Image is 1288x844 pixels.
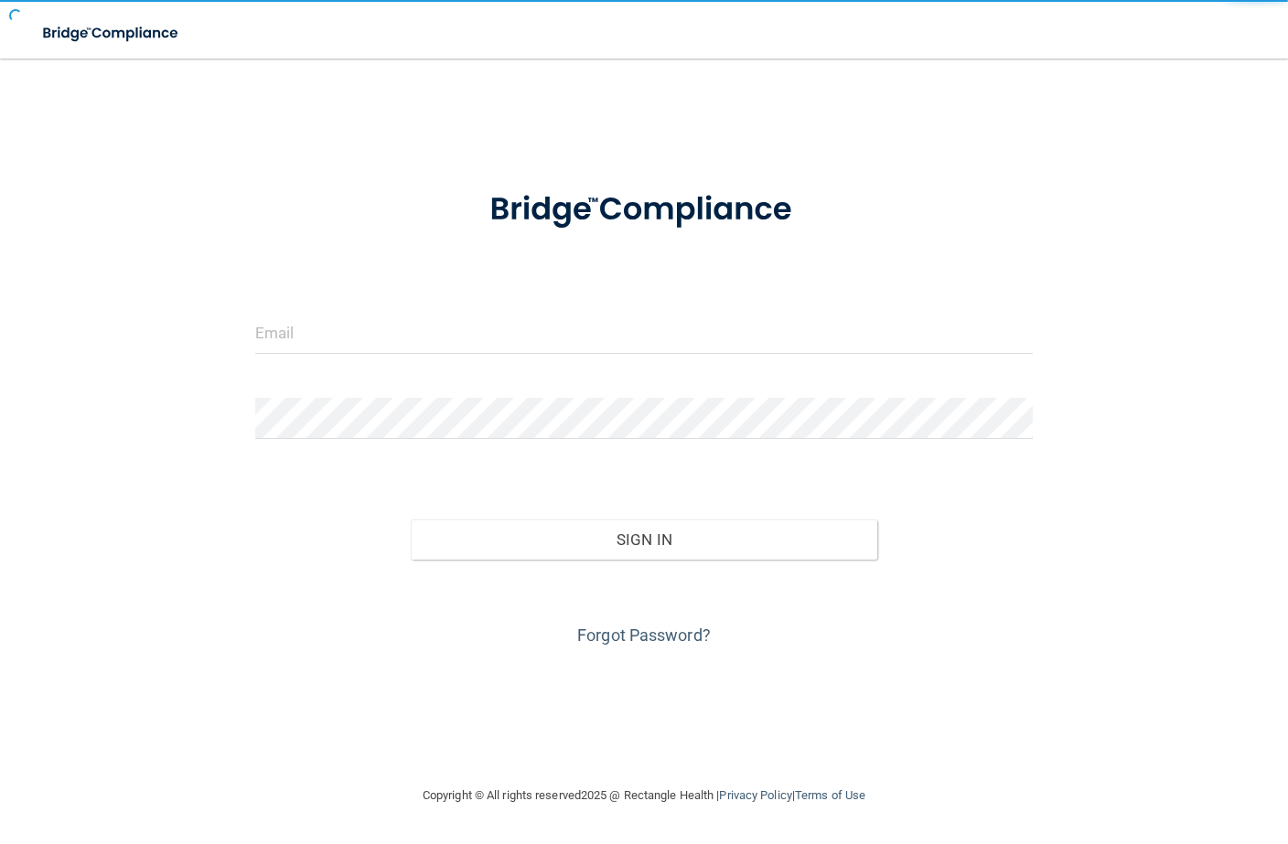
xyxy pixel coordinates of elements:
[27,15,196,52] img: bridge_compliance_login_screen.278c3ca4.svg
[255,313,1033,354] input: Email
[456,168,832,251] img: bridge_compliance_login_screen.278c3ca4.svg
[719,788,791,802] a: Privacy Policy
[310,766,978,825] div: Copyright © All rights reserved 2025 @ Rectangle Health | |
[577,625,711,645] a: Forgot Password?
[795,788,865,802] a: Terms of Use
[411,519,877,560] button: Sign In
